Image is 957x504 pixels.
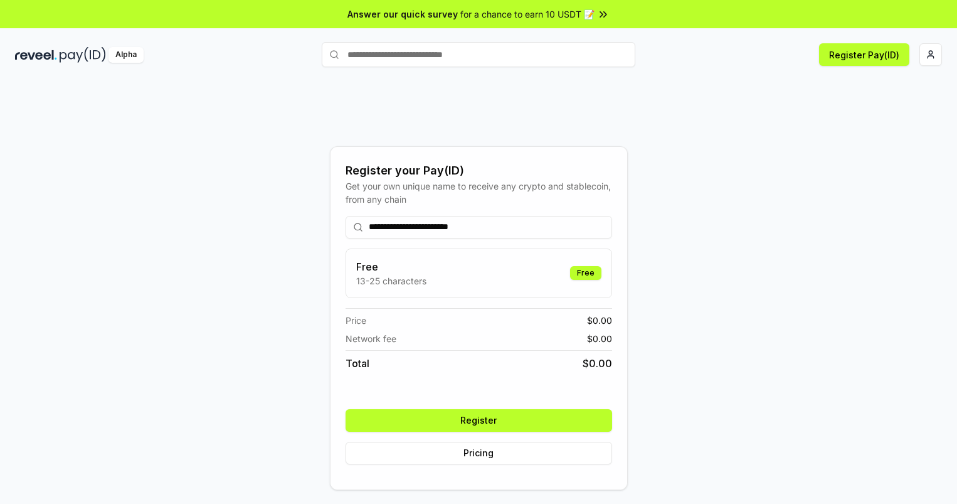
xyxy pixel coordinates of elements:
[819,43,909,66] button: Register Pay(ID)
[60,47,106,63] img: pay_id
[583,356,612,371] span: $ 0.00
[570,266,601,280] div: Free
[587,332,612,345] span: $ 0.00
[15,47,57,63] img: reveel_dark
[346,332,396,345] span: Network fee
[587,314,612,327] span: $ 0.00
[346,162,612,180] div: Register your Pay(ID)
[346,314,366,327] span: Price
[346,356,369,371] span: Total
[346,180,612,206] div: Get your own unique name to receive any crypto and stablecoin, from any chain
[356,274,426,287] p: 13-25 characters
[347,8,458,21] span: Answer our quick survey
[108,47,144,63] div: Alpha
[460,8,595,21] span: for a chance to earn 10 USDT 📝
[346,409,612,432] button: Register
[356,259,426,274] h3: Free
[346,442,612,464] button: Pricing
